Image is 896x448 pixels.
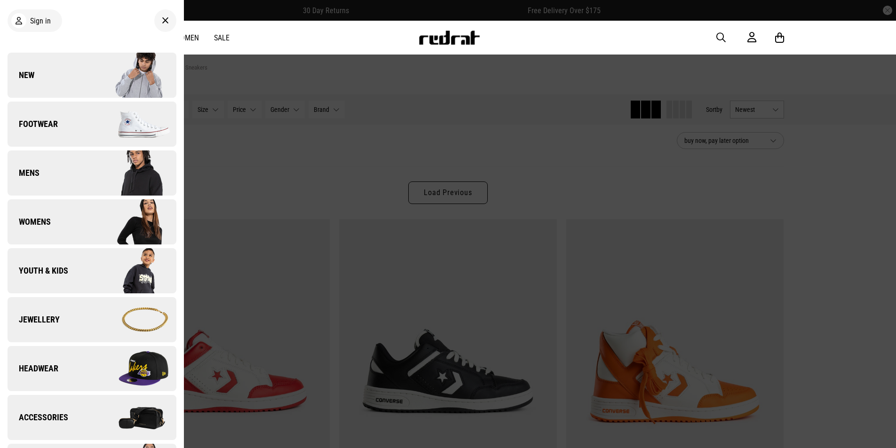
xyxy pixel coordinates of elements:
[174,33,199,42] a: Women
[8,167,40,179] span: Mens
[8,412,68,423] span: Accessories
[8,53,176,98] a: New Company
[92,296,176,343] img: Company
[92,149,176,196] img: Company
[8,150,176,196] a: Mens Company
[8,395,176,440] a: Accessories Company
[8,363,58,374] span: Headwear
[92,394,176,441] img: Company
[92,52,176,99] img: Company
[92,345,176,392] img: Company
[8,70,34,81] span: New
[92,198,176,245] img: Company
[8,297,176,342] a: Jewellery Company
[214,33,230,42] a: Sale
[8,346,176,391] a: Headwear Company
[30,16,51,25] span: Sign in
[8,118,58,130] span: Footwear
[8,265,68,276] span: Youth & Kids
[418,31,480,45] img: Redrat logo
[92,101,176,148] img: Company
[8,248,176,293] a: Youth & Kids Company
[8,216,51,228] span: Womens
[92,247,176,294] img: Company
[8,314,60,325] span: Jewellery
[8,199,176,244] a: Womens Company
[8,102,176,147] a: Footwear Company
